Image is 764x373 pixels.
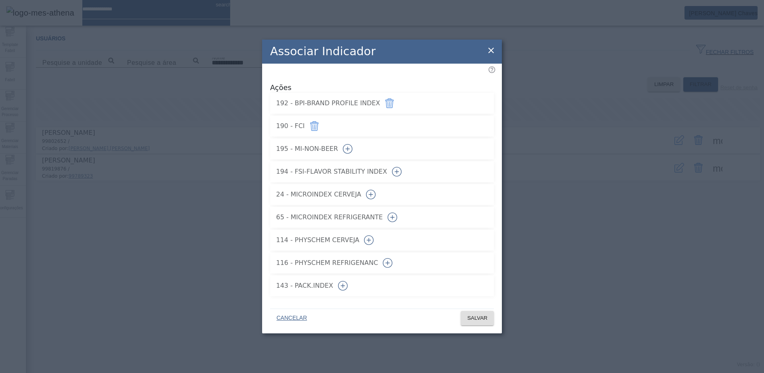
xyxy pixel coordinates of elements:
[276,167,387,176] span: 194 - FSI-FLAVOR STABILITY INDEX
[467,314,487,322] span: SALVAR
[276,281,333,291] span: 143 - PACK.INDEX
[276,213,383,222] span: 65 - MICROINDEX REFRIGERANTE
[276,121,305,131] span: 190 - FCI
[276,144,338,154] span: 195 - MI-NON-BEER
[461,311,494,325] button: SALVAR
[277,314,307,322] span: CANCELAR
[276,258,378,268] span: 116 - PHYSCHEM REFRIGENANC
[276,190,361,199] span: 24 - MICROINDEX CERVEJA
[270,82,494,93] span: Ações
[270,311,313,325] button: CANCELAR
[270,43,376,60] h2: Associar Indicador
[276,235,359,245] span: 114 - PHYSCHEM CERVEJA
[276,98,380,108] span: 192 - BPI-BRAND PROFILE INDEX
